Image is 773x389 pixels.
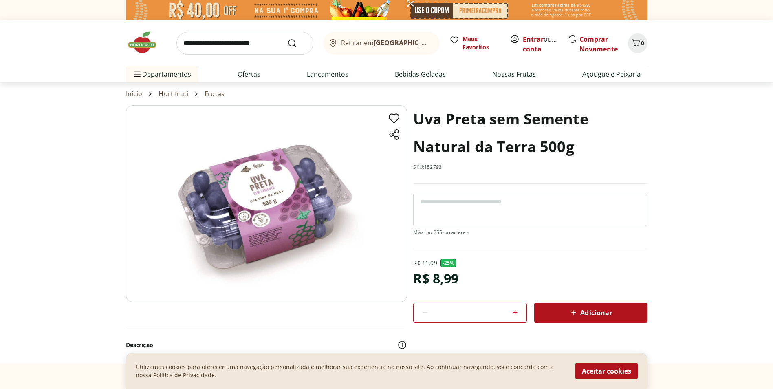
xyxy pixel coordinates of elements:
h1: Uva Preta sem Semente Natural da Terra 500g [413,105,647,161]
span: Adicionar [569,308,612,318]
a: Frutas [205,90,225,97]
button: Menu [132,64,142,84]
b: [GEOGRAPHIC_DATA]/[GEOGRAPHIC_DATA] [374,38,511,47]
span: ou [523,34,559,54]
button: Carrinho [628,33,647,53]
p: R$ 11,99 [413,259,437,267]
a: Comprar Novamente [579,35,618,53]
button: Descrição [126,336,407,354]
button: Submit Search [287,38,307,48]
a: Meus Favoritos [449,35,500,51]
p: Utilizamos cookies para oferecer uma navegação personalizada e melhorar sua experiencia no nosso ... [136,363,566,379]
a: Açougue e Peixaria [582,69,641,79]
span: Retirar em [341,39,431,46]
span: Departamentos [132,64,191,84]
p: SKU: 152793 [413,164,442,170]
a: Nossas Frutas [492,69,536,79]
a: Entrar [523,35,544,44]
button: Adicionar [534,303,647,323]
a: Bebidas Geladas [395,69,446,79]
input: search [176,32,313,55]
button: Aceitar cookies [575,363,638,379]
a: Início [126,90,143,97]
img: Uva Preta sem Semente Natural da Terra 500g [126,105,407,302]
img: Hortifruti [126,30,167,55]
span: Meus Favoritos [462,35,500,51]
button: Retirar em[GEOGRAPHIC_DATA]/[GEOGRAPHIC_DATA] [323,32,440,55]
a: Lançamentos [307,69,348,79]
a: Hortifruti [159,90,188,97]
a: Ofertas [238,69,260,79]
span: - 25 % [440,259,457,267]
div: R$ 8,99 [413,267,458,290]
span: 0 [641,39,644,47]
a: Criar conta [523,35,568,53]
